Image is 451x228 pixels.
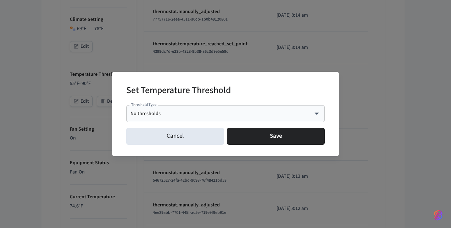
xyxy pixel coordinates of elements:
img: SeamLogoGradient.69752ec5.svg [434,210,442,221]
label: Threshold Type [131,102,156,107]
button: Save [227,128,325,145]
h2: Set Temperature Threshold [126,80,231,102]
div: No thresholds [130,110,321,117]
button: Cancel [126,128,224,145]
